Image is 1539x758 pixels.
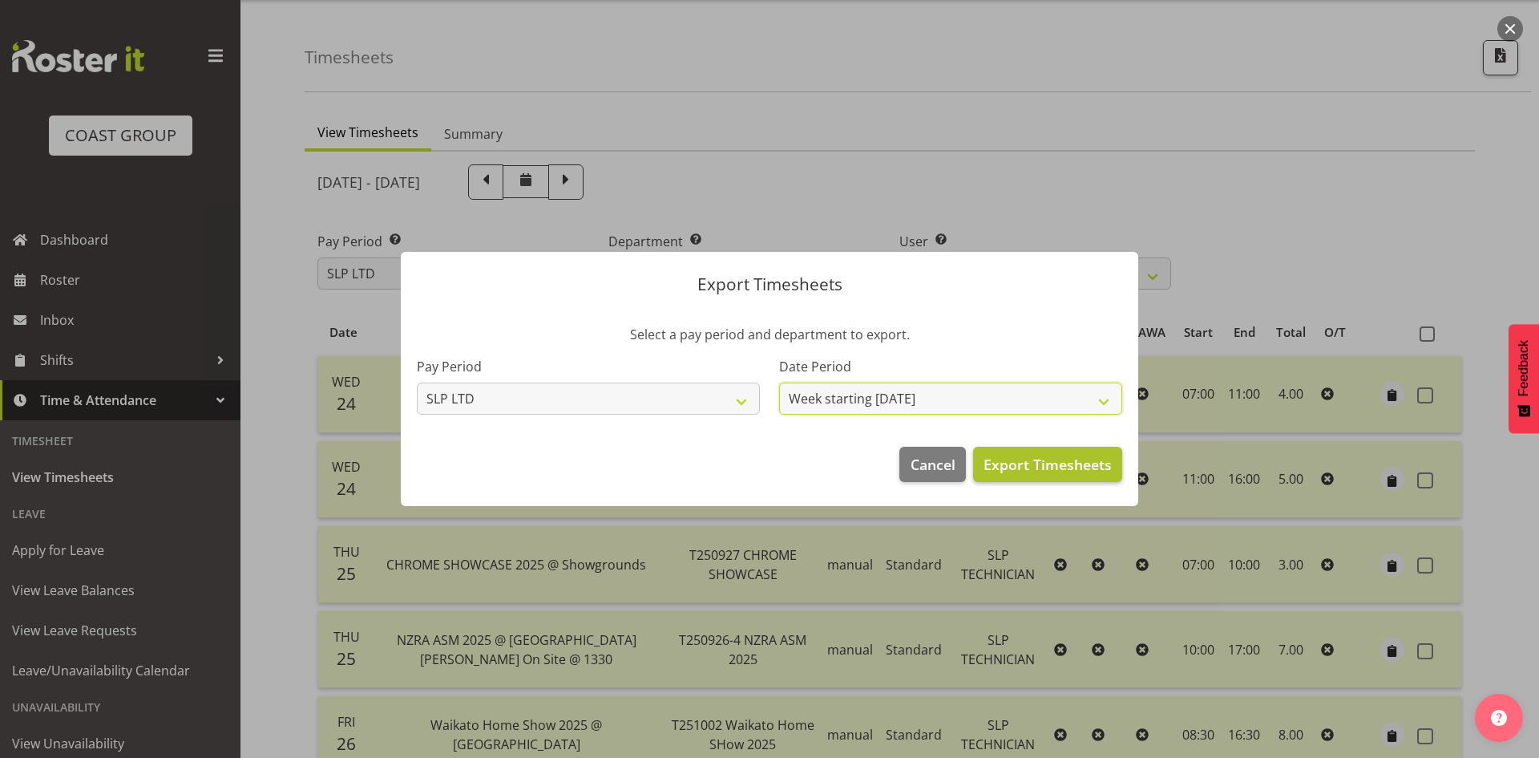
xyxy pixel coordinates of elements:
p: Export Timesheets [417,276,1122,293]
p: Select a pay period and department to export. [417,325,1122,344]
span: Cancel [911,454,955,475]
img: help-xxl-2.png [1491,710,1507,726]
span: Feedback [1517,340,1531,396]
button: Export Timesheets [973,447,1122,482]
label: Date Period [779,357,1122,376]
button: Cancel [899,447,965,482]
span: Export Timesheets [984,454,1112,475]
button: Feedback - Show survey [1509,324,1539,433]
label: Pay Period [417,357,760,376]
